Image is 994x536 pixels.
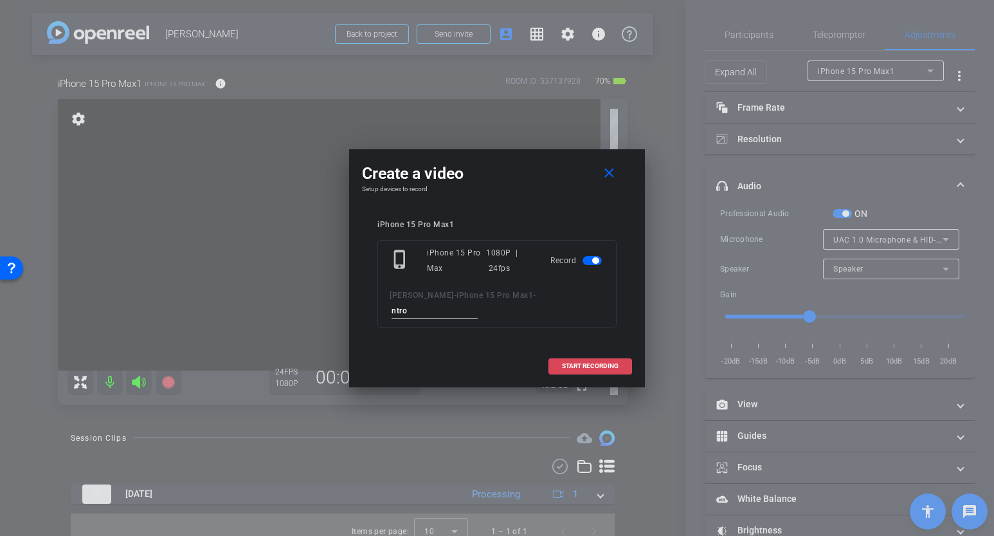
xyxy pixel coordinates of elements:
div: iPhone 15 Pro Max1 [377,220,617,230]
span: iPhone 15 Pro Max1 [456,291,533,300]
mat-icon: phone_iphone [390,249,413,272]
mat-icon: close [601,165,617,181]
div: Record [550,245,604,276]
div: 1080P | 24fps [486,245,532,276]
div: iPhone 15 Pro Max [427,245,486,276]
span: - [454,291,457,300]
button: START RECORDING [548,358,632,374]
h4: Setup devices to record [362,185,632,193]
span: START RECORDING [562,363,619,369]
div: Create a video [362,162,632,185]
input: ENTER HERE [392,303,478,319]
span: - [533,291,536,300]
span: [PERSON_NAME] [390,291,454,300]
